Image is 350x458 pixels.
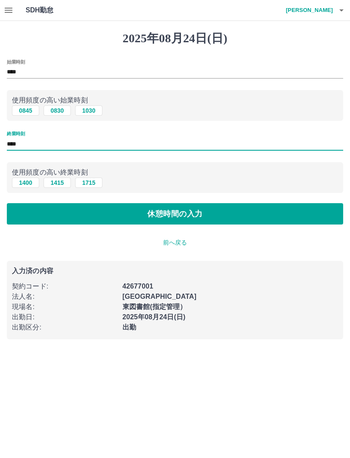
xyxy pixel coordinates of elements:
p: 入力済の内容 [12,268,338,274]
b: 東図書館(指定管理） [122,303,187,310]
b: 出勤 [122,324,136,331]
b: 2025年08月24日(日) [122,313,186,321]
button: 休憩時間の入力 [7,203,343,225]
p: 出勤日 : [12,312,117,322]
label: 始業時刻 [7,58,25,65]
p: 使用頻度の高い終業時刻 [12,167,338,178]
button: 0845 [12,105,39,116]
b: 42677001 [122,283,153,290]
button: 0830 [44,105,71,116]
button: 1715 [75,178,102,188]
p: 現場名 : [12,302,117,312]
button: 1030 [75,105,102,116]
p: 出勤区分 : [12,322,117,333]
p: 法人名 : [12,292,117,302]
label: 終業時刻 [7,131,25,137]
p: 契約コード : [12,281,117,292]
p: 使用頻度の高い始業時刻 [12,95,338,105]
button: 1415 [44,178,71,188]
b: [GEOGRAPHIC_DATA] [122,293,197,300]
p: 前へ戻る [7,238,343,247]
h1: 2025年08月24日(日) [7,31,343,46]
button: 1400 [12,178,39,188]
